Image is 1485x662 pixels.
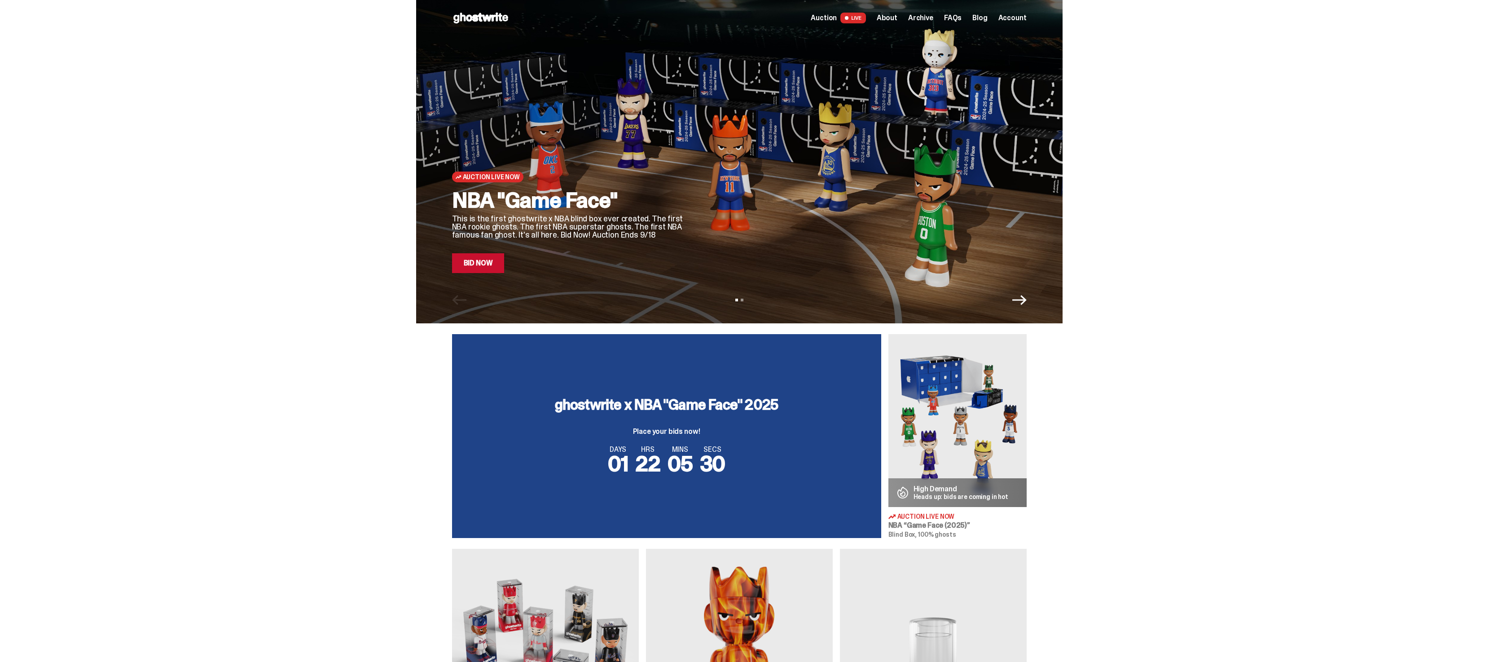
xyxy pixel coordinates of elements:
button: View slide 2 [741,299,743,301]
span: 22 [635,450,660,478]
a: Auction LIVE [811,13,866,23]
span: 01 [608,450,628,478]
h2: NBA "Game Face" [452,190,685,211]
span: 05 [668,450,693,478]
span: MINS [668,446,693,453]
a: Account [998,14,1027,22]
a: About [877,14,897,22]
a: Blog [972,14,987,22]
span: Auction Live Now [897,513,955,520]
a: FAQs [944,14,962,22]
span: Blind Box, [888,530,917,538]
p: This is the first ghostwrite x NBA blind box ever created. The first NBA rookie ghosts. The first... [452,215,685,239]
a: Archive [908,14,933,22]
h3: ghostwrite x NBA "Game Face" 2025 [555,397,778,412]
a: Game Face (2025) High Demand Heads up: bids are coming in hot Auction Live Now [888,334,1027,538]
span: DAYS [608,446,628,453]
span: Auction Live Now [463,173,520,181]
a: Bid Now [452,253,505,273]
span: 30 [700,450,725,478]
img: Game Face (2025) [888,334,1027,507]
button: View slide 1 [735,299,738,301]
h3: NBA “Game Face (2025)” [888,522,1027,529]
p: Heads up: bids are coming in hot [914,494,1009,500]
span: 100% ghosts [918,530,956,538]
span: SECS [700,446,725,453]
p: Place your bids now! [555,428,778,435]
span: LIVE [840,13,866,23]
span: Auction [811,14,837,22]
button: Next [1012,293,1027,307]
span: HRS [635,446,660,453]
p: High Demand [914,485,1009,493]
